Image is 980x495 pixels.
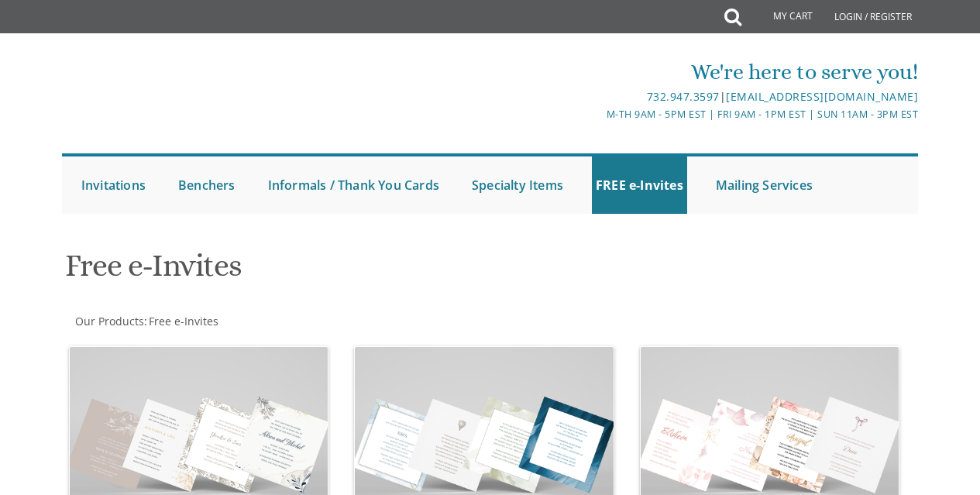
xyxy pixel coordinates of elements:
div: We're here to serve you! [348,57,918,88]
a: Informals / Thank You Cards [264,156,443,214]
a: My Cart [740,2,824,33]
a: Benchers [174,156,239,214]
div: : [62,314,490,329]
a: FREE e-Invites [592,156,687,214]
a: 732.947.3597 [647,89,720,104]
a: Free e-Invites [147,314,218,328]
a: [EMAIL_ADDRESS][DOMAIN_NAME] [726,89,918,104]
div: M-Th 9am - 5pm EST | Fri 9am - 1pm EST | Sun 11am - 3pm EST [348,106,918,122]
a: Mailing Services [712,156,817,214]
a: Invitations [77,156,150,214]
h1: Free e-Invites [65,249,624,294]
span: Free e-Invites [149,314,218,328]
a: Specialty Items [468,156,567,214]
div: | [348,88,918,106]
a: Our Products [74,314,144,328]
